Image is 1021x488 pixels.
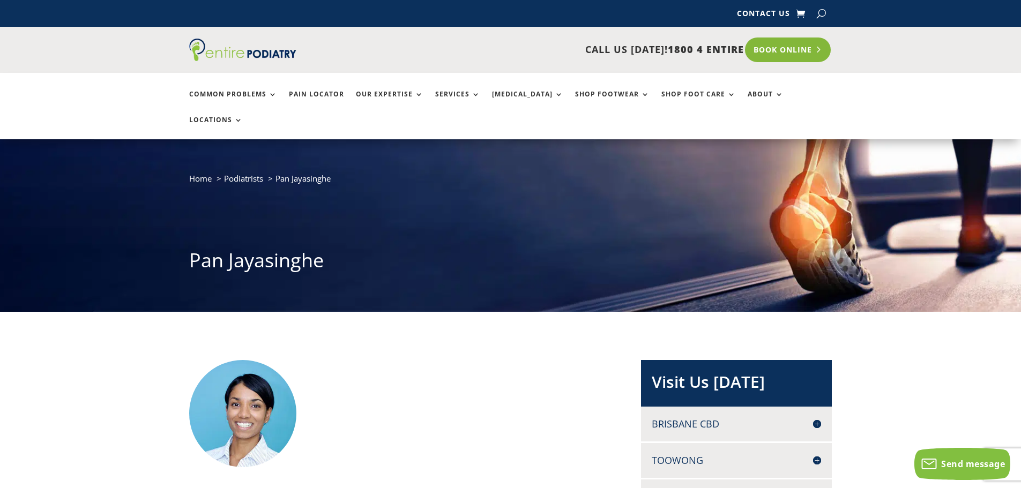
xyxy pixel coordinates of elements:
[289,91,344,114] a: Pain Locator
[189,173,212,184] a: Home
[745,37,831,62] a: Book Online
[189,39,296,61] img: logo (1)
[661,91,736,114] a: Shop Foot Care
[189,52,296,63] a: Entire Podiatry
[224,173,263,184] a: Podiatrists
[668,43,744,56] span: 1800 4 ENTIRE
[189,360,296,467] img: pan-
[575,91,650,114] a: Shop Footwear
[914,448,1010,480] button: Send message
[356,91,423,114] a: Our Expertise
[189,91,277,114] a: Common Problems
[189,171,832,193] nav: breadcrumb
[652,454,821,467] h4: Toowong
[492,91,563,114] a: [MEDICAL_DATA]
[748,91,784,114] a: About
[189,247,832,279] h1: Pan Jayasinghe
[275,173,331,184] span: Pan Jayasinghe
[652,371,821,399] h2: Visit Us [DATE]
[737,10,790,21] a: Contact Us
[189,116,243,139] a: Locations
[941,458,1005,470] span: Send message
[338,43,744,57] p: CALL US [DATE]!
[652,417,821,431] h4: Brisbane CBD
[435,91,480,114] a: Services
